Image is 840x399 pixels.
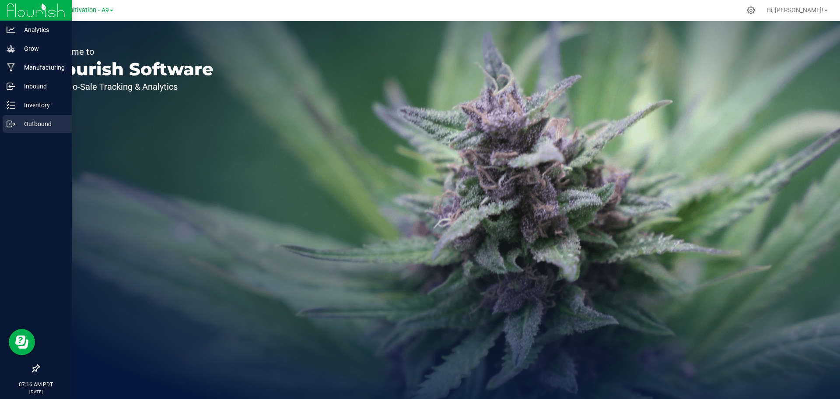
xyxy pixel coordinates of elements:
[47,47,213,56] p: Welcome to
[745,6,756,14] div: Manage settings
[7,25,15,34] inline-svg: Analytics
[15,25,68,35] p: Analytics
[47,82,213,91] p: Seed-to-Sale Tracking & Analytics
[766,7,823,14] span: Hi, [PERSON_NAME]!
[15,62,68,73] p: Manufacturing
[7,101,15,109] inline-svg: Inventory
[4,388,68,395] p: [DATE]
[15,81,68,92] p: Inbound
[7,120,15,128] inline-svg: Outbound
[15,119,68,129] p: Outbound
[47,60,213,78] p: Flourish Software
[15,100,68,110] p: Inventory
[7,44,15,53] inline-svg: Grow
[7,63,15,72] inline-svg: Manufacturing
[4,381,68,388] p: 07:16 AM PDT
[15,43,68,54] p: Grow
[7,82,15,91] inline-svg: Inbound
[9,329,35,355] iframe: Resource center
[66,7,109,14] span: Cultivation - A9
